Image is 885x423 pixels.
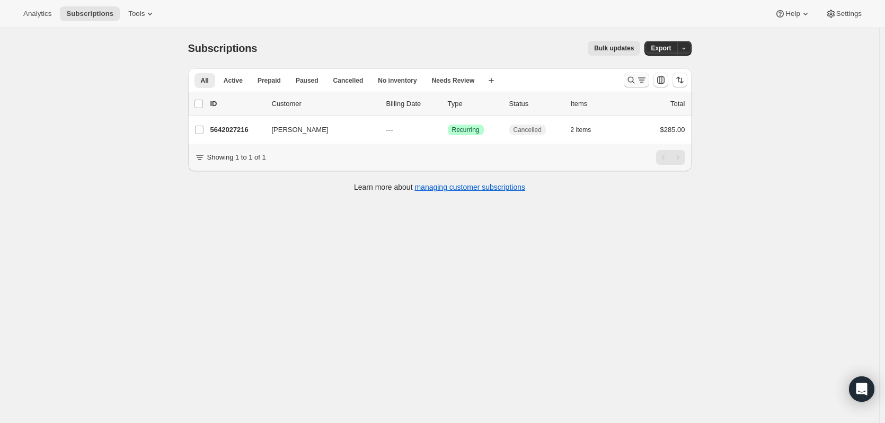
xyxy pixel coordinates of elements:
[23,10,51,18] span: Analytics
[672,73,687,87] button: Sort the results
[17,6,58,21] button: Analytics
[651,44,671,52] span: Export
[571,122,603,137] button: 2 items
[354,182,525,192] p: Learn more about
[333,76,364,85] span: Cancelled
[265,121,371,138] button: [PERSON_NAME]
[60,6,120,21] button: Subscriptions
[509,99,562,109] p: Status
[296,76,318,85] span: Paused
[386,126,393,134] span: ---
[207,152,266,163] p: Showing 1 to 1 of 1
[670,99,685,109] p: Total
[188,42,258,54] span: Subscriptions
[258,76,281,85] span: Prepaid
[272,99,378,109] p: Customer
[836,10,862,18] span: Settings
[785,10,800,18] span: Help
[768,6,817,21] button: Help
[66,10,113,18] span: Subscriptions
[653,73,668,87] button: Customize table column order and visibility
[448,99,501,109] div: Type
[660,126,685,134] span: $285.00
[644,41,677,56] button: Export
[432,76,475,85] span: Needs Review
[571,99,624,109] div: Items
[514,126,542,134] span: Cancelled
[624,73,649,87] button: Search and filter results
[414,183,525,191] a: managing customer subscriptions
[452,126,480,134] span: Recurring
[594,44,634,52] span: Bulk updates
[210,122,685,137] div: 5642027216[PERSON_NAME]---SuccessRecurringCancelled2 items$285.00
[272,125,329,135] span: [PERSON_NAME]
[849,376,874,402] div: Open Intercom Messenger
[819,6,868,21] button: Settings
[378,76,417,85] span: No inventory
[571,126,591,134] span: 2 items
[128,10,145,18] span: Tools
[656,150,685,165] nav: Pagination
[210,99,685,109] div: IDCustomerBilling DateTypeStatusItemsTotal
[201,76,209,85] span: All
[210,99,263,109] p: ID
[588,41,640,56] button: Bulk updates
[210,125,263,135] p: 5642027216
[386,99,439,109] p: Billing Date
[483,73,500,88] button: Create new view
[224,76,243,85] span: Active
[122,6,162,21] button: Tools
